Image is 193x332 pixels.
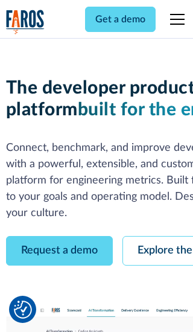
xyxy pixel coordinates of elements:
[6,10,45,34] a: home
[14,301,32,319] img: Revisit consent button
[6,10,45,34] img: Logo of the analytics and reporting company Faros.
[85,7,156,32] a: Get a demo
[14,301,32,319] button: Cookie Settings
[6,236,113,266] a: Request a demo
[163,5,187,34] div: menu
